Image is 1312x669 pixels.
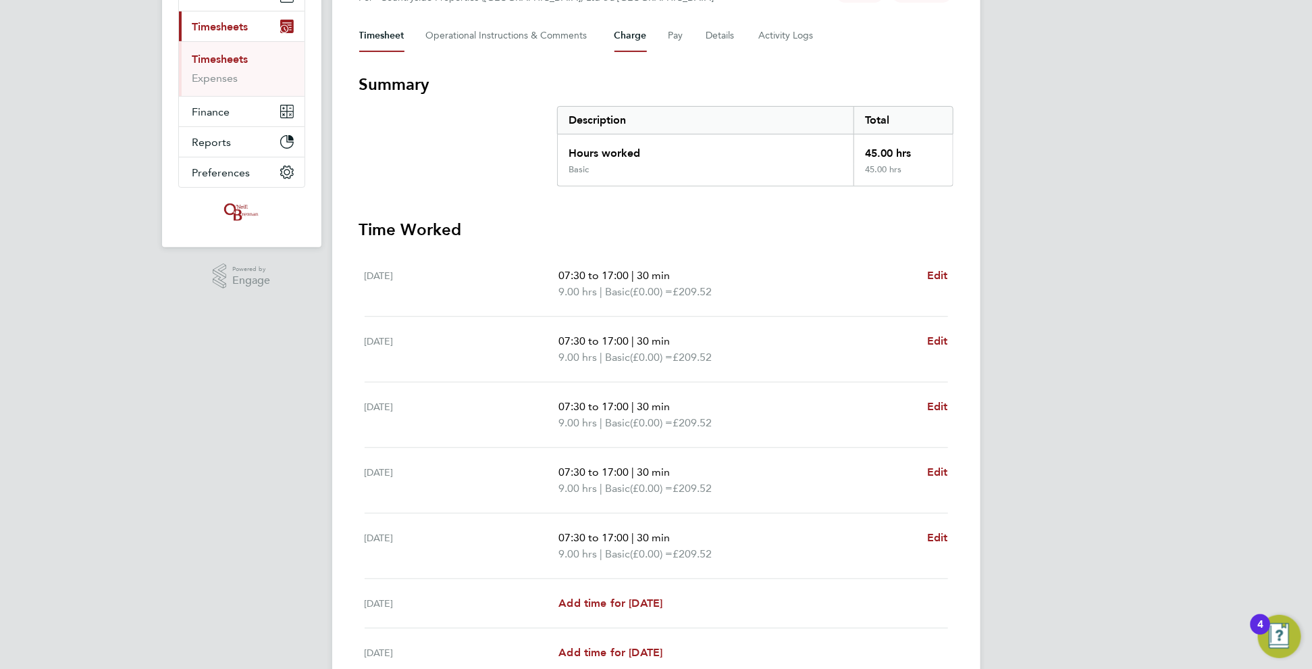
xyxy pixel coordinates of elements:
[630,416,673,429] span: (£0.00) =
[359,20,404,52] button: Timesheet
[179,41,305,96] div: Timesheets
[179,97,305,126] button: Finance
[600,416,602,429] span: |
[630,351,673,364] span: (£0.00) =
[192,20,248,33] span: Timesheets
[637,400,670,413] span: 30 min
[600,482,602,495] span: |
[365,333,559,366] div: [DATE]
[1257,624,1263,642] div: 4
[426,20,593,52] button: Operational Instructions & Comments
[365,399,559,431] div: [DATE]
[192,53,248,66] a: Timesheets
[637,466,670,478] span: 30 min
[759,20,816,52] button: Activity Logs
[600,547,602,560] span: |
[365,645,559,661] div: [DATE]
[673,416,712,429] span: £209.52
[558,285,597,298] span: 9.00 hrs
[631,269,634,282] span: |
[558,597,662,610] span: Add time for [DATE]
[927,333,948,349] a: Edit
[927,269,948,282] span: Edit
[673,547,712,560] span: £209.52
[557,106,953,187] div: Summary
[221,201,261,223] img: oneillandbrennan-logo-retina.png
[927,399,948,415] a: Edit
[359,74,953,95] h3: Summary
[558,134,854,164] div: Hours worked
[927,400,948,413] span: Edit
[179,127,305,157] button: Reports
[854,134,952,164] div: 45.00 hrs
[192,166,251,179] span: Preferences
[178,201,305,223] a: Go to home page
[179,11,305,41] button: Timesheets
[558,646,662,659] span: Add time for [DATE]
[1258,615,1301,658] button: Open Resource Center, 4 new notifications
[927,530,948,546] a: Edit
[927,334,948,347] span: Edit
[558,400,629,413] span: 07:30 to 17:00
[558,351,597,364] span: 9.00 hrs
[179,157,305,187] button: Preferences
[927,466,948,478] span: Edit
[558,531,629,544] span: 07:30 to 17:00
[232,264,270,275] span: Powered by
[706,20,737,52] button: Details
[673,482,712,495] span: £209.52
[558,269,629,282] span: 07:30 to 17:00
[605,415,630,431] span: Basic
[232,275,270,287] span: Engage
[631,531,634,544] span: |
[558,547,597,560] span: 9.00 hrs
[673,351,712,364] span: £209.52
[637,531,670,544] span: 30 min
[637,334,670,347] span: 30 min
[630,547,673,560] span: (£0.00) =
[192,105,230,118] span: Finance
[605,284,630,300] span: Basic
[614,20,647,52] button: Charge
[558,416,597,429] span: 9.00 hrs
[605,546,630,562] span: Basic
[927,268,948,284] a: Edit
[365,464,559,497] div: [DATE]
[569,164,589,175] div: Basic
[600,285,602,298] span: |
[558,645,662,661] a: Add time for [DATE]
[605,480,630,497] span: Basic
[927,531,948,544] span: Edit
[631,400,634,413] span: |
[558,466,629,478] span: 07:30 to 17:00
[673,285,712,298] span: £209.52
[365,268,559,300] div: [DATE]
[600,351,602,364] span: |
[192,136,232,149] span: Reports
[630,482,673,495] span: (£0.00) =
[631,334,634,347] span: |
[365,530,559,562] div: [DATE]
[605,349,630,366] span: Basic
[192,72,238,84] a: Expenses
[213,264,270,289] a: Powered byEngage
[558,107,854,134] div: Description
[558,334,629,347] span: 07:30 to 17:00
[637,269,670,282] span: 30 min
[630,285,673,298] span: (£0.00) =
[359,219,953,241] h3: Time Worked
[365,595,559,612] div: [DATE]
[927,464,948,480] a: Edit
[558,482,597,495] span: 9.00 hrs
[854,107,952,134] div: Total
[854,164,952,186] div: 45.00 hrs
[668,20,685,52] button: Pay
[558,595,662,612] a: Add time for [DATE]
[631,466,634,478] span: |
